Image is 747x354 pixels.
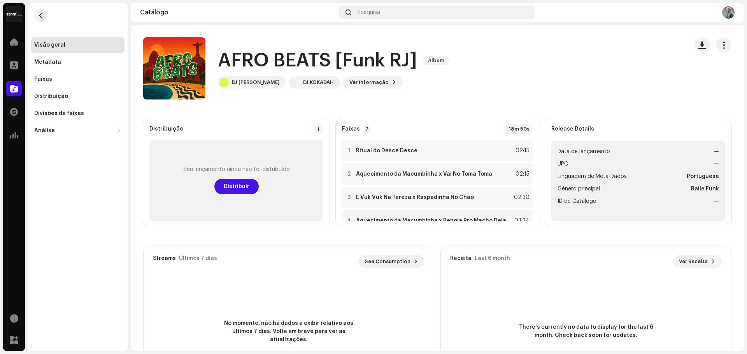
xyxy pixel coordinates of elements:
[558,147,610,156] span: Data de lançamento
[714,159,719,169] strong: —
[722,6,735,19] img: 57896b94-0bdd-4811-877a-2a8f4e956b21
[34,110,84,117] div: Divisões de faixas
[149,126,183,132] div: Distribuição
[349,75,389,90] span: Ver informação
[34,93,68,99] div: Distribuição
[512,216,530,225] div: 03:34
[516,323,656,340] span: There's currently no data to display for the last 6 month. Check back soon for updates.
[512,193,530,202] div: 02:30
[687,172,719,181] strong: Portuguese
[551,126,594,132] strong: Release Details
[691,184,719,194] strong: Baile Funk
[183,166,290,173] div: Seu lançamento ainda não foi distribuído
[34,59,61,65] div: Metadata
[363,126,371,133] p-badge: 7
[714,147,719,156] strong: —
[356,194,474,201] strong: É Vuk Vuk Na Tereza x Raspadinha No Chão
[423,56,449,65] span: Álbum
[714,197,719,206] strong: —
[673,255,722,268] button: Ver Receita
[365,254,410,269] span: See Consumption
[31,54,124,70] re-m-nav-item: Metadata
[153,255,176,262] div: Streams
[358,255,424,268] button: See Consumption
[558,184,600,194] span: Gênero principal
[34,127,55,134] div: Análise
[34,76,52,82] div: Faixas
[450,255,472,262] div: Receita
[179,255,217,262] div: Últimos 7 dias
[31,123,124,138] re-m-nav-dropdown: Análise
[558,159,568,169] span: UPC
[358,9,380,16] span: Pesquisa
[679,254,708,269] span: Ver Receita
[558,197,596,206] span: ID de Catálogo
[219,319,359,344] span: No momento, não há dados a exibir relativo aos últimos 7 dias. Volte em breve para ver as atualiz...
[512,169,530,179] div: 02:15
[31,89,124,104] re-m-nav-item: Distribuição
[291,78,300,87] img: 96dcb47b-a75c-4e67-9318-6c4f6012a1e6
[504,124,533,134] div: 18m 50s
[140,9,336,16] div: Catálogo
[512,146,530,155] div: 02:15
[303,79,334,85] div: DJ KOKADAH
[475,255,510,262] div: Last 6 month
[34,42,65,48] div: Visão geral
[31,71,124,87] re-m-nav-item: Faixas
[31,106,124,121] re-m-nav-item: Divisões de faixas
[356,171,492,177] strong: Aquecimento da Macumbinha x Vai No Toma Toma
[342,126,360,132] strong: Faixas
[356,218,506,224] strong: Aquecimento da Macumbinha x Rebola Pro Macho Dela
[218,48,417,73] h1: AFRO BEATS [Funk RJ]
[558,172,627,181] span: Linguagem de Meta-Dados
[224,179,249,194] span: Distribuir
[343,76,403,89] button: Ver informação
[31,37,124,53] re-m-nav-item: Visão geral
[6,6,22,22] img: 408b884b-546b-4518-8448-1008f9c76b02
[214,179,259,194] button: Distribuir
[356,148,417,154] strong: Ritual do Desce Desce
[232,79,280,85] div: DJ [PERSON_NAME]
